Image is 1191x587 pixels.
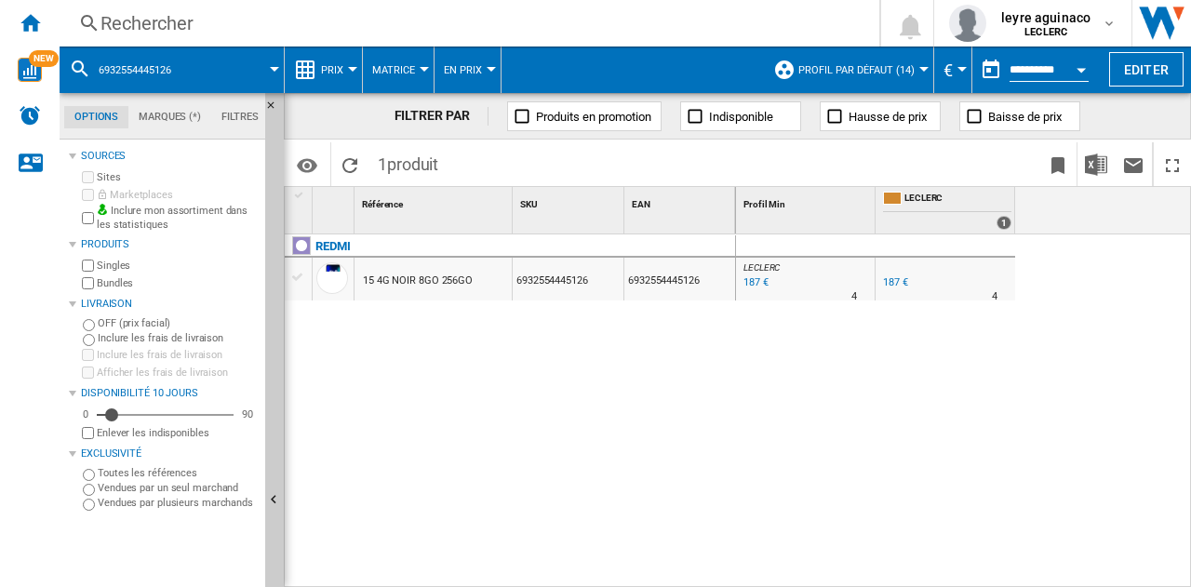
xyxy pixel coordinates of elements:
button: Masquer [265,93,288,127]
span: Matrice [372,64,415,76]
img: profile.jpg [949,5,986,42]
img: mysite-bg-18x18.png [97,204,108,215]
button: Hausse de prix [820,101,941,131]
img: excel-24x24.png [1085,153,1107,176]
div: Sort None [628,187,735,216]
button: Editer [1109,52,1184,87]
div: 1 offers sold by LECLERC [997,216,1011,230]
button: Créer un favoris [1039,142,1077,186]
span: Profil par défaut (14) [798,64,915,76]
span: LECLERC [904,192,1011,207]
label: Marketplaces [97,188,258,202]
div: Rechercher [100,10,831,36]
span: EAN [632,199,650,209]
button: Télécharger au format Excel [1077,142,1115,186]
input: Inclure les frais de livraison [83,334,95,346]
button: Indisponible [680,101,801,131]
span: En Prix [444,64,482,76]
div: Délai de livraison : 4 jours [851,287,857,306]
div: Disponibilité 10 Jours [81,386,258,401]
input: Toutes les références [83,469,95,481]
div: Sort None [358,187,512,216]
div: FILTRER PAR [395,107,489,126]
div: Sort None [740,187,875,216]
div: EAN Sort None [628,187,735,216]
span: LECLERC [743,262,780,273]
div: Délai de livraison : 4 jours [992,287,997,306]
div: 6932554445126 [69,47,274,93]
button: Recharger [331,142,368,186]
md-tab-item: Marques (*) [128,106,211,128]
div: Sort None [516,187,623,216]
div: € [943,47,962,93]
input: Vendues par un seul marchand [83,484,95,496]
input: Afficher les frais de livraison [82,367,94,379]
button: En Prix [444,47,491,93]
div: Sources [81,149,258,164]
div: Profil Min Sort None [740,187,875,216]
md-menu: Currency [934,47,972,93]
span: produit [387,154,438,174]
md-tab-item: Options [64,106,128,128]
div: Profil par défaut (14) [773,47,924,93]
label: Singles [97,259,258,273]
input: Vendues par plusieurs marchands [83,499,95,511]
button: Plein écran [1154,142,1191,186]
label: Vendues par plusieurs marchands [98,496,258,510]
span: Référence [362,199,403,209]
span: Hausse de prix [849,110,927,124]
input: Sites [82,171,94,183]
div: Produits [81,237,258,252]
input: Singles [82,260,94,272]
span: Prix [321,64,343,76]
button: Produits en promotion [507,101,662,131]
div: 187 € [883,276,908,288]
label: Toutes les références [98,466,258,480]
button: Profil par défaut (14) [798,47,924,93]
input: OFF (prix facial) [83,319,95,331]
span: leyre aguinaco [1001,8,1091,27]
span: NEW [29,50,59,67]
div: Sort None [316,187,354,216]
div: 6932554445126 [513,258,623,300]
md-slider: Disponibilité [97,406,234,424]
div: 6932554445126 [624,258,735,300]
button: 6932554445126 [99,47,190,93]
span: 1 [368,142,448,181]
button: Matrice [372,47,424,93]
span: € [943,60,953,80]
button: md-calendar [972,51,1010,88]
div: Prix [294,47,353,93]
div: LECLERC 1 offers sold by LECLERC [879,187,1015,233]
img: wise-card.svg [18,58,42,82]
input: Afficher les frais de livraison [82,427,94,439]
div: 187 € [880,273,908,292]
button: Prix [321,47,353,93]
button: Baisse de prix [959,101,1080,131]
span: SKU [520,199,538,209]
div: SKU Sort None [516,187,623,216]
div: 15 4G NOIR 8GO 256GO [363,260,473,302]
span: 6932554445126 [99,64,171,76]
div: Livraison [81,297,258,312]
button: Open calendar [1064,50,1098,84]
div: Référence Sort None [358,187,512,216]
label: Inclure les frais de livraison [97,348,258,362]
label: Bundles [97,276,258,290]
label: Vendues par un seul marchand [98,481,258,495]
label: Inclure les frais de livraison [98,331,258,345]
label: OFF (prix facial) [98,316,258,330]
div: 0 [78,407,93,421]
input: Inclure les frais de livraison [82,349,94,361]
div: Mise à jour : mercredi 24 septembre 2025 03:23 [741,273,769,292]
div: Exclusivité [81,447,258,461]
span: Produits en promotion [536,110,651,124]
input: Bundles [82,277,94,289]
span: Indisponible [709,110,773,124]
label: Enlever les indisponibles [97,426,258,440]
button: Options [288,148,326,181]
button: Envoyer ce rapport par email [1115,142,1152,186]
div: 90 [237,407,258,421]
